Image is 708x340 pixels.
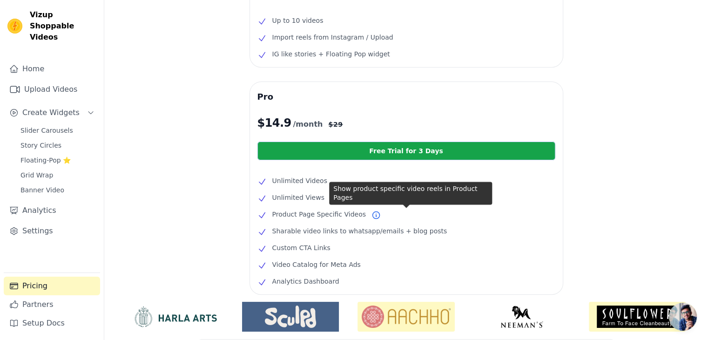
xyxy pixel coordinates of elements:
a: Home [4,60,100,78]
span: Unlimited Videos [272,175,327,186]
img: Aachho [357,302,454,332]
img: Sculpd US [242,306,339,328]
span: Grid Wrap [20,170,53,180]
span: Create Widgets [22,107,80,118]
img: Neeman's [473,306,570,328]
span: Up to 10 videos [272,15,324,26]
a: Open chat [669,303,697,331]
span: Vizup Shoppable Videos [30,9,96,43]
a: Pricing [4,277,100,295]
span: Banner Video [20,185,64,195]
span: Slider Carousels [20,126,73,135]
a: Free Trial for 3 Days [257,142,555,160]
span: Unlimited Views [272,192,324,203]
a: Settings [4,222,100,240]
a: Banner Video [15,184,100,197]
span: /month [293,119,323,130]
span: Product Page Specific Videos [272,209,366,220]
a: Slider Carousels [15,124,100,137]
li: Custom CTA Links [257,242,555,253]
span: Floating-Pop ⭐ [20,156,71,165]
span: Sharable video links to whatsapp/emails + blog posts [272,225,447,237]
span: IG like stories + Floating Pop widget [272,48,390,60]
a: Upload Videos [4,80,100,99]
a: Partners [4,295,100,314]
span: Import reels from Instagram / Upload [272,32,393,43]
button: Create Widgets [4,103,100,122]
img: Soulflower [589,302,686,332]
span: $ 14.9 [257,116,291,130]
span: Story Circles [20,141,61,150]
a: Floating-Pop ⭐ [15,154,100,167]
a: Setup Docs [4,314,100,333]
li: Video Catalog for Meta Ads [257,259,555,270]
img: HarlaArts [127,306,223,328]
span: $ 29 [328,120,343,129]
a: Analytics [4,201,100,220]
h3: Pro [257,89,555,104]
img: Vizup [7,19,22,34]
span: Analytics Dashboard [272,276,339,287]
a: Grid Wrap [15,169,100,182]
a: Story Circles [15,139,100,152]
